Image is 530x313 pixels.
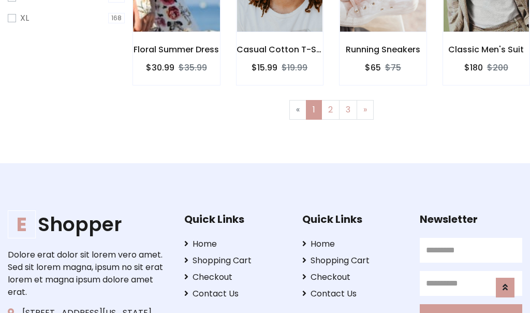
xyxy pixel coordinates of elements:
span: » [363,104,367,116]
label: XL [20,12,29,24]
a: 3 [339,100,357,120]
a: Shopping Cart [302,254,405,267]
a: 1 [306,100,322,120]
a: Contact Us [302,288,405,300]
a: Checkout [302,271,405,283]
h6: $65 [365,63,381,73]
h6: $180 [464,63,483,73]
span: E [8,210,36,238]
h6: Casual Cotton T-Shirt [237,45,323,54]
h6: $15.99 [252,63,277,73]
del: $35.99 [179,62,207,74]
a: Checkout [184,271,287,283]
a: Next [357,100,374,120]
p: Dolore erat dolor sit lorem vero amet. Sed sit lorem magna, ipsum no sit erat lorem et magna ipsu... [8,249,168,298]
h6: Classic Men's Suit [443,45,530,54]
h5: Quick Links [184,213,287,225]
h5: Quick Links [302,213,405,225]
del: $19.99 [282,62,307,74]
del: $75 [385,62,401,74]
nav: Page navigation [140,100,522,120]
a: 2 [321,100,340,120]
span: 168 [108,13,125,23]
h6: Running Sneakers [340,45,426,54]
a: Home [302,238,405,250]
a: Contact Us [184,288,287,300]
a: Home [184,238,287,250]
h5: Newsletter [420,213,522,225]
a: Shopping Cart [184,254,287,267]
h1: Shopper [8,213,168,236]
h6: $30.99 [146,63,174,73]
h6: Floral Summer Dress [133,45,220,54]
del: $200 [487,62,508,74]
a: EShopper [8,213,168,236]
